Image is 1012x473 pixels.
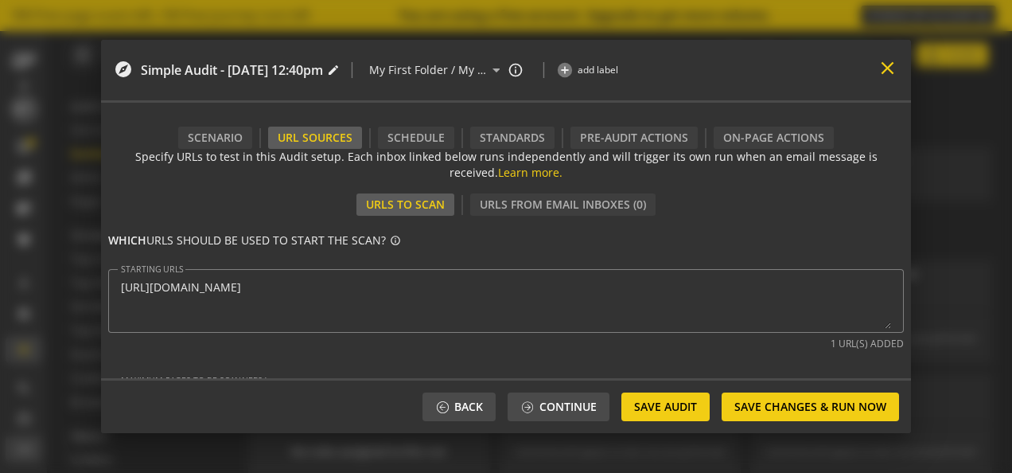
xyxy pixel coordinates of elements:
mat-icon: close [877,57,898,79]
span: Simple Audit - [DATE] 12:40pm [141,61,323,80]
p: Specify URLs to test in this Audit setup. Each inbox linked below runs independently and will tri... [108,149,904,181]
span: | [348,57,356,83]
div: URL Sources [268,127,362,149]
span: add label [578,63,618,76]
button: Save Changes & Run Now [722,393,899,421]
mat-icon: info_outline [508,62,524,78]
a: Learn more. [498,165,562,180]
button: Back [422,393,496,421]
span: Continue [539,393,597,421]
mat-label: STARTING URLS [121,263,184,274]
button: add label [556,62,618,78]
span: | [539,57,548,83]
div: Scenario [178,127,252,149]
button: Save Audit [621,393,710,421]
div: Schedule [378,127,454,149]
div: URLs to Scan [356,193,454,216]
op-folder-and-sub-folder-field: My First Folder / My First Subfolder [356,48,524,92]
div: Pre-audit Actions [570,127,698,149]
div: 1 URL(S) ADDED [831,337,904,350]
button: Continue [508,393,609,421]
div: Standards [470,127,555,149]
input: Select or create new folder/sub-folder [369,61,486,80]
div: URLs From Email Inboxes (0) [470,193,656,216]
mat-label: MAXIMUM PAGES TO BE SCANNED? [121,374,263,385]
span: Save Changes & Run Now [734,393,886,421]
span: Save Audit [634,393,697,421]
span: Back [454,393,483,421]
mat-icon: edit [327,64,340,76]
p: URLS SHOULD BE USED TO START THE SCAN? [108,233,904,261]
div: On-Page Actions [714,127,834,149]
mat-icon: explore [114,60,133,79]
mat-icon: add_circle [556,61,574,79]
strong: WHICH [108,233,146,248]
mat-icon: info_outline [390,235,409,246]
mat-icon: arrow_drop_down [487,61,504,80]
audit-editor-header-name-control: Simple Audit - 22 August 2025 | 12:40pm [141,48,340,92]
